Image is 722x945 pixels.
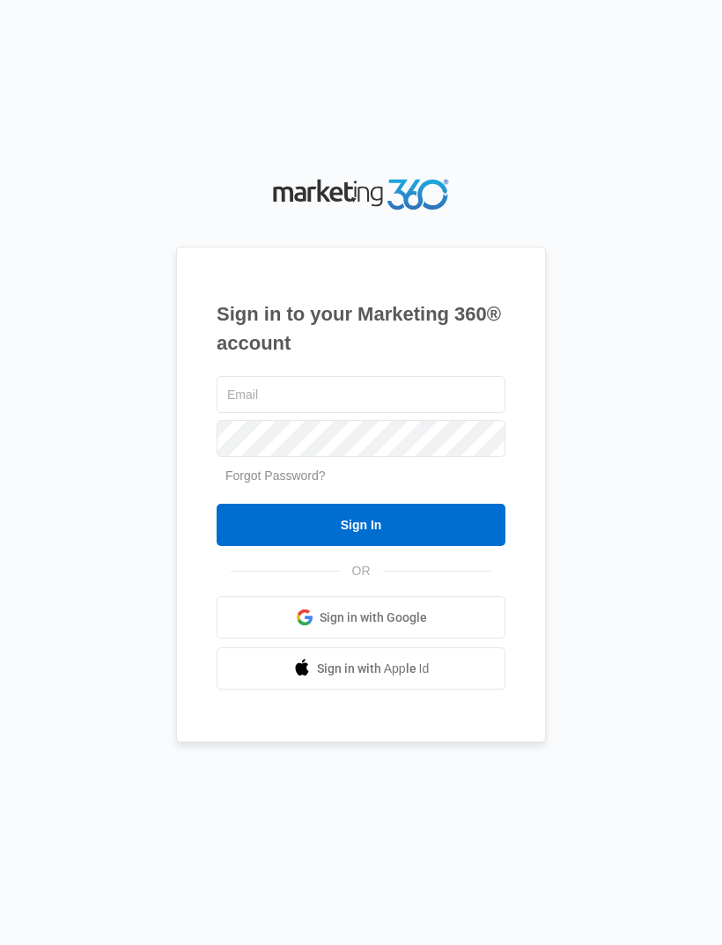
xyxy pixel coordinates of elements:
[217,596,505,639] a: Sign in with Google
[217,647,505,690] a: Sign in with Apple Id
[320,609,427,627] span: Sign in with Google
[217,299,505,358] h1: Sign in to your Marketing 360® account
[317,660,430,678] span: Sign in with Apple Id
[217,376,505,413] input: Email
[340,562,383,580] span: OR
[225,469,326,483] a: Forgot Password?
[217,504,505,546] input: Sign In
